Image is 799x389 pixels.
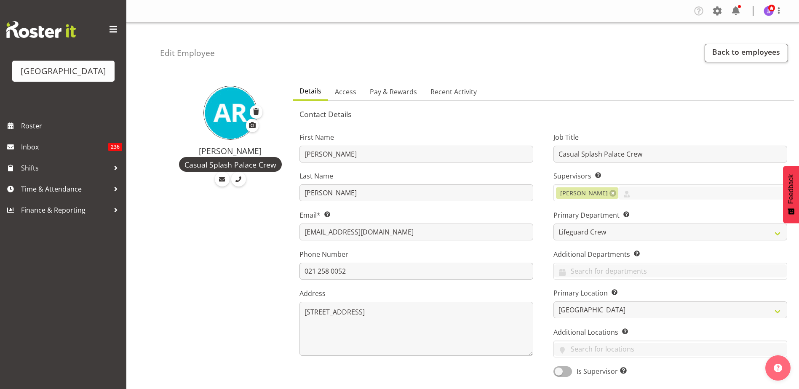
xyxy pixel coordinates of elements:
[299,263,533,280] input: Phone Number
[108,143,122,151] span: 236
[560,189,608,198] span: [PERSON_NAME]
[553,210,787,220] label: Primary Department
[21,204,110,216] span: Finance & Reporting
[553,249,787,259] label: Additional Departments
[705,44,788,62] a: Back to employees
[299,288,533,298] label: Address
[553,327,787,337] label: Additional Locations
[553,132,787,142] label: Job Title
[299,109,787,119] h5: Contact Details
[783,166,799,223] button: Feedback - Show survey
[299,184,533,201] input: Last Name
[21,183,110,195] span: Time & Attendance
[572,366,627,376] span: Is Supervisor
[299,171,533,181] label: Last Name
[215,172,230,187] a: Email Employee
[553,171,787,181] label: Supervisors
[299,132,533,142] label: First Name
[299,210,533,220] label: Email*
[184,159,276,170] span: Casual Splash Palace Crew
[299,86,321,96] span: Details
[21,120,122,132] span: Roster
[21,141,108,153] span: Inbox
[299,146,533,163] input: First Name
[160,48,215,58] h4: Edit Employee
[299,224,533,240] input: Email Address
[370,87,417,97] span: Pay & Rewards
[787,174,795,204] span: Feedback
[178,147,283,156] h4: [PERSON_NAME]
[21,162,110,174] span: Shifts
[764,6,774,16] img: jade-johnson1105.jpg
[299,249,533,259] label: Phone Number
[6,21,76,38] img: Rosterit website logo
[554,343,787,356] input: Search for locations
[553,146,787,163] input: Job Title
[553,288,787,298] label: Primary Location
[203,86,257,140] img: addison-robetson11363.jpg
[554,264,787,277] input: Search for departments
[774,364,782,372] img: help-xxl-2.png
[231,172,246,187] a: Call Employee
[430,87,477,97] span: Recent Activity
[21,65,106,77] div: [GEOGRAPHIC_DATA]
[335,87,356,97] span: Access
